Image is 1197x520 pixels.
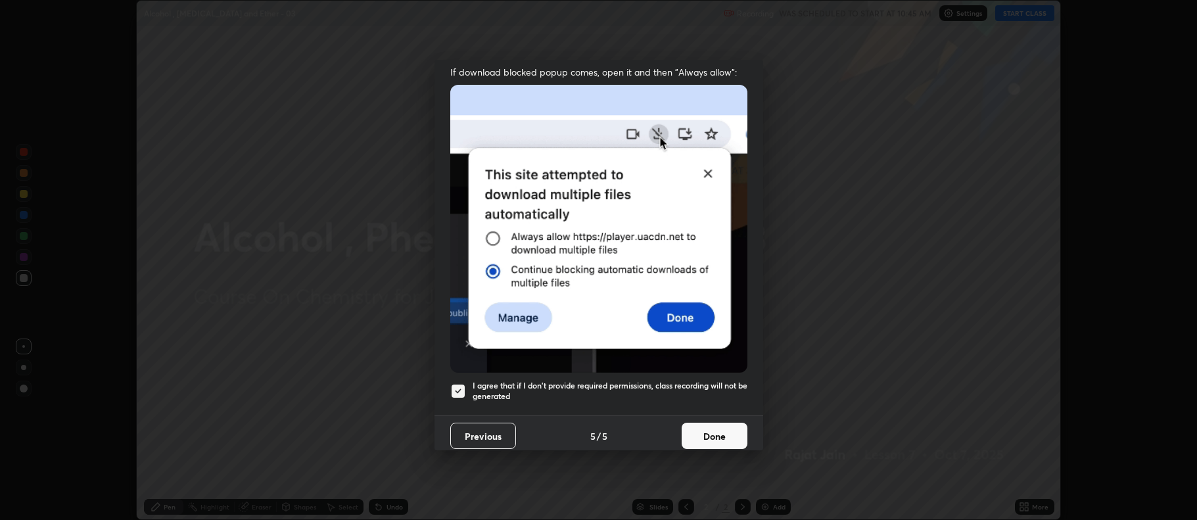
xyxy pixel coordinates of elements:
span: If download blocked popup comes, open it and then "Always allow": [450,66,747,78]
h4: / [597,429,601,443]
h4: 5 [590,429,596,443]
img: downloads-permission-blocked.gif [450,85,747,372]
button: Done [682,423,747,449]
h4: 5 [602,429,607,443]
button: Previous [450,423,516,449]
h5: I agree that if I don't provide required permissions, class recording will not be generated [473,381,747,401]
